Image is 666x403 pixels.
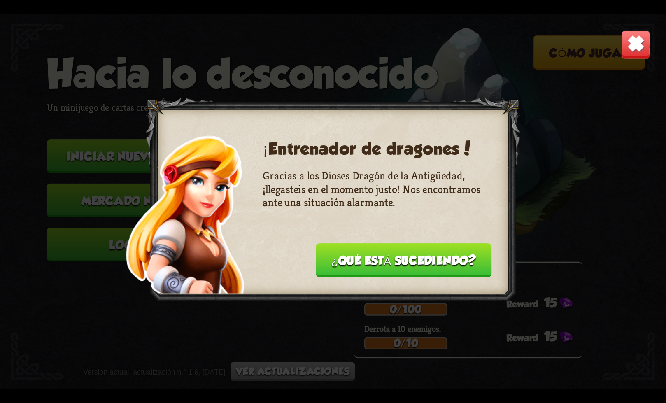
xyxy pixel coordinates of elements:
[331,254,476,267] font: ¿Qué está sucediendo?
[621,30,650,59] img: close-button.png
[263,139,471,158] font: ¡Entrenador de dragones!
[316,243,492,277] button: ¿Qué está sucediendo?
[263,169,480,210] font: Gracias a los Dioses Dragón de la Antigüedad, ¡llegasteis en el momento justo! Nos encontramos an...
[125,134,245,293] img: Arya.png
